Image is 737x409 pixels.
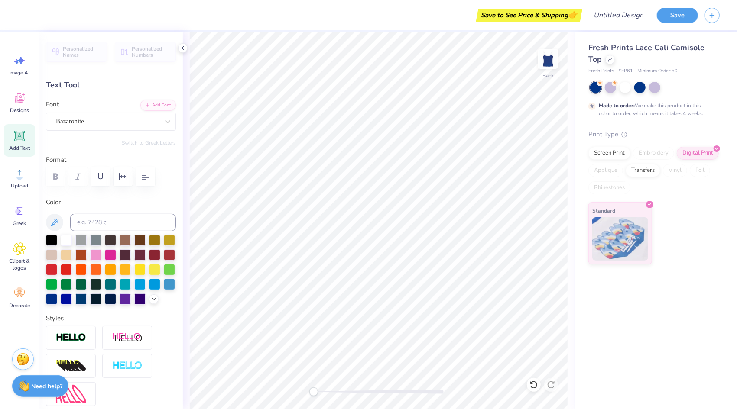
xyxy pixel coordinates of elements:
[663,164,687,177] div: Vinyl
[588,42,705,64] span: Fresh Prints Lace Cali Camisole Top
[309,387,318,396] div: Accessibility label
[588,147,630,160] div: Screen Print
[115,42,176,62] button: Personalized Numbers
[122,139,176,146] button: Switch to Greek Letters
[56,359,86,373] img: 3D Illusion
[599,102,635,109] strong: Made to order:
[46,100,59,109] label: Font
[637,68,681,75] span: Minimum Order: 50 +
[10,69,30,76] span: Image AI
[112,361,143,371] img: Negative Space
[588,164,623,177] div: Applique
[132,46,171,58] span: Personalized Numbers
[690,164,710,177] div: Foil
[592,206,615,215] span: Standard
[9,145,30,151] span: Add Text
[568,10,578,20] span: 👉
[588,68,614,75] span: Fresh Prints
[112,332,143,343] img: Shadow
[46,42,107,62] button: Personalized Names
[539,50,557,68] img: Back
[10,107,29,114] span: Designs
[592,217,648,261] img: Standard
[587,6,650,24] input: Untitled Design
[13,220,26,227] span: Greek
[478,9,580,22] div: Save to See Price & Shipping
[46,197,176,207] label: Color
[32,382,63,390] strong: Need help?
[11,182,28,189] span: Upload
[633,147,674,160] div: Embroidery
[677,147,719,160] div: Digital Print
[588,181,630,194] div: Rhinestones
[140,100,176,111] button: Add Font
[657,8,698,23] button: Save
[46,313,64,323] label: Styles
[63,46,102,58] span: Personalized Names
[618,68,633,75] span: # FP61
[542,72,554,80] div: Back
[46,79,176,91] div: Text Tool
[9,302,30,309] span: Decorate
[46,155,176,165] label: Format
[599,102,705,117] div: We make this product in this color to order, which means it takes 4 weeks.
[70,214,176,231] input: e.g. 7428 c
[56,333,86,343] img: Stroke
[588,129,720,139] div: Print Type
[56,385,86,403] img: Free Distort
[626,164,660,177] div: Transfers
[5,258,34,271] span: Clipart & logos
